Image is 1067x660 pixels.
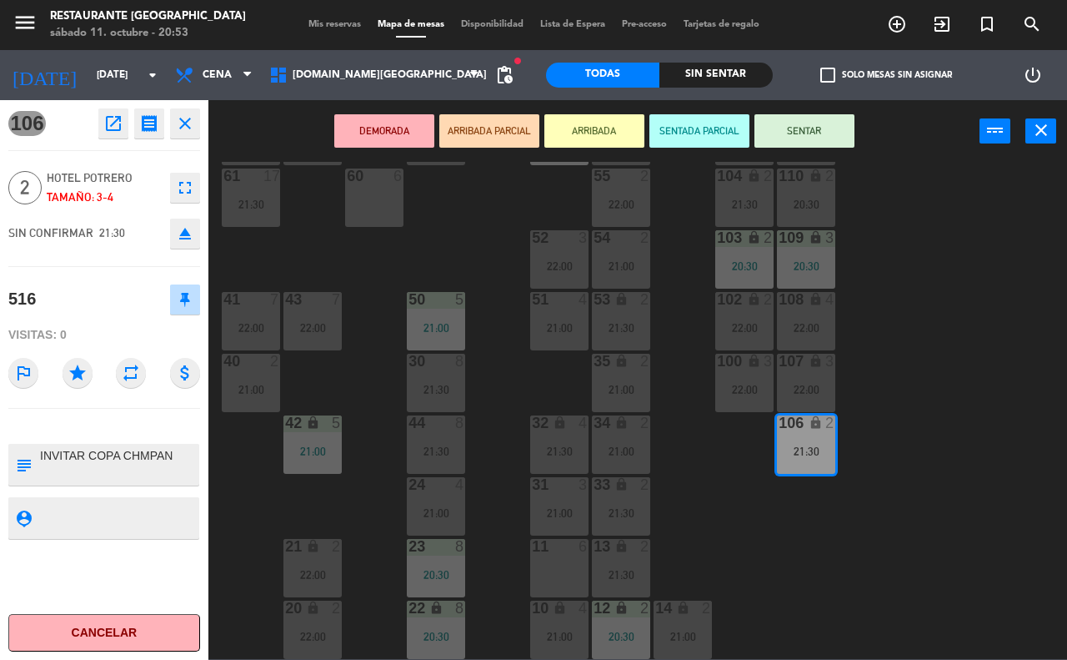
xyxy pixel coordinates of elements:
span: Lista de Espera [532,20,614,29]
button: close [170,108,200,139]
div: 6 [579,539,589,554]
button: ARRIBADA PARCIAL [439,114,539,148]
div: 21:30 [592,569,650,581]
div: 21:00 [654,631,712,642]
span: Hotel Potrero [47,169,162,188]
div: 21:00 [222,384,280,395]
i: lock [614,292,629,306]
div: 7 [270,292,280,307]
div: 22:00 [222,322,280,334]
div: 102 [717,292,718,307]
div: 32 [532,416,533,431]
span: Mapa de mesas [369,20,453,29]
div: 4 [455,477,465,492]
span: 2 [8,171,42,204]
i: lock [614,601,629,615]
div: 20:30 [777,199,835,210]
div: 22:00 [715,384,774,395]
div: 2 [702,601,712,616]
div: 22:00 [592,199,650,210]
div: 61 [223,169,224,184]
div: 2 [764,169,774,184]
div: 4 [825,292,835,307]
div: 8 [455,354,465,369]
label: Solo mesas sin asignar [820,68,952,83]
div: 40 [223,354,224,369]
span: 21:30 [99,226,125,239]
span: [DOMAIN_NAME][GEOGRAPHIC_DATA] [293,69,487,81]
div: 2 [640,601,650,616]
i: lock [809,169,823,183]
div: 2 [764,292,774,307]
div: 21:30 [592,322,650,334]
i: lock [306,416,320,430]
div: 106 [779,416,779,431]
div: 22:00 [283,569,342,581]
i: lock [429,601,443,615]
i: lock [553,416,567,430]
div: 3 [579,230,589,245]
div: 3 [579,477,589,492]
div: 20:30 [715,260,774,272]
button: SENTADA PARCIAL [649,114,749,148]
i: menu [13,10,38,35]
i: lock [747,230,761,244]
i: lock [614,354,629,368]
div: 2 [640,354,650,369]
div: 21 [285,539,286,554]
div: 104 [717,169,718,184]
i: receipt [139,113,159,134]
i: lock [809,354,823,368]
i: lock [553,601,567,615]
div: 21:00 [530,507,589,519]
div: 3 [825,354,835,369]
div: Tamaño: 3-4 [47,188,162,207]
div: 516 [8,285,36,313]
div: 4 [579,601,589,616]
div: 2 [825,169,835,184]
div: 20:30 [777,260,835,272]
div: 20:30 [407,631,465,642]
div: 60 [347,169,348,184]
i: eject [175,224,195,244]
div: 103 [717,230,718,245]
i: turned_in_not [977,14,997,34]
i: person_pin [14,509,33,527]
div: 11 [532,539,533,554]
i: lock [747,354,761,368]
i: attach_money [170,358,200,388]
span: pending_actions [494,65,514,85]
i: lock [809,292,823,306]
button: fullscreen [170,173,200,203]
div: 21:00 [592,446,650,457]
div: 14 [655,601,656,616]
div: 52 [532,230,533,245]
div: Todas [546,63,659,88]
div: 21:30 [407,384,465,395]
div: 8 [455,601,465,616]
i: lock [747,292,761,306]
button: SENTAR [754,114,854,148]
i: lock [614,477,629,491]
div: 41 [223,292,224,307]
span: SIN CONFIRMAR [8,226,93,239]
div: 2 [332,601,342,616]
div: 2 [640,169,650,184]
i: close [1031,120,1051,140]
div: 8 [455,539,465,554]
span: 106 [8,111,46,136]
div: 2 [764,230,774,245]
i: power_input [985,120,1005,140]
div: 6 [393,169,403,184]
div: 4 [579,292,589,307]
i: search [1022,14,1042,34]
span: Mis reservas [300,20,369,29]
div: 4 [579,416,589,431]
div: 43 [285,292,286,307]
